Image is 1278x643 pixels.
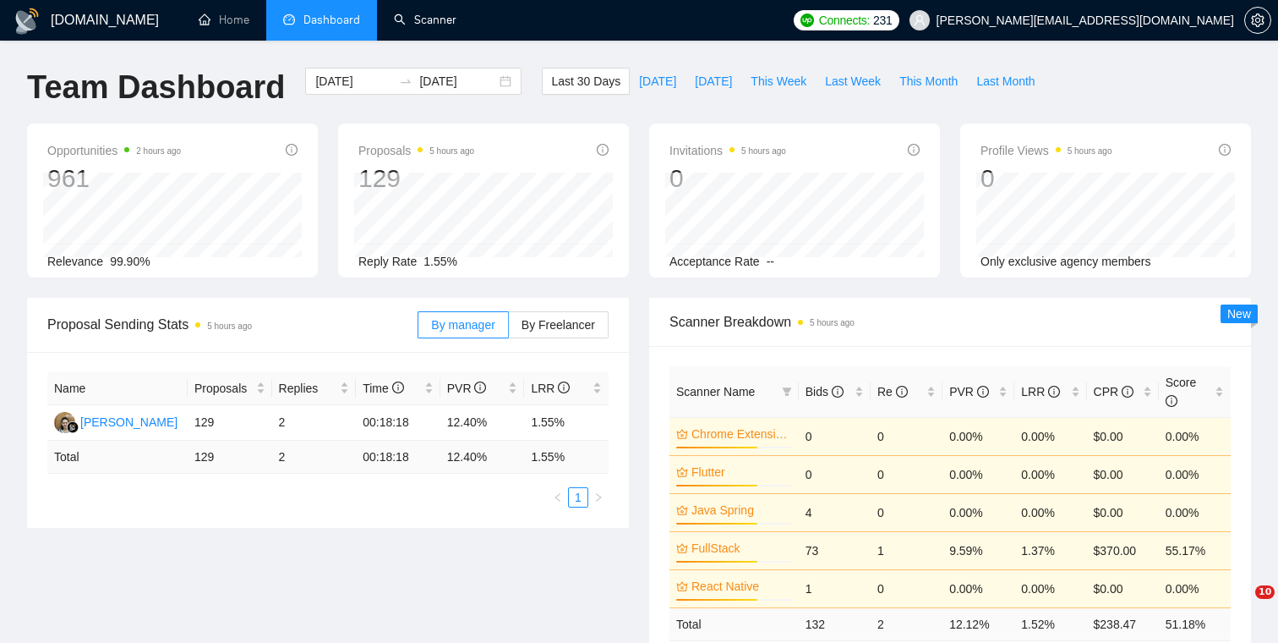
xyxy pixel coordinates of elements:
td: 2 [871,607,942,640]
span: Connects: [819,11,870,30]
span: Relevance [47,255,103,268]
td: 0 [799,417,871,455]
button: This Month [890,68,967,95]
span: info-circle [896,386,908,398]
td: 12.12 % [942,607,1014,640]
td: 0.00% [1014,569,1086,607]
button: setting [1244,7,1271,34]
span: Time [363,382,403,395]
td: 0.00% [1159,493,1231,531]
span: info-circle [1122,386,1133,398]
td: 1.55 % [524,441,609,474]
td: 129 [188,441,272,474]
span: This Month [899,72,958,91]
span: info-circle [474,382,486,393]
button: Last Month [967,68,1044,95]
time: 5 hours ago [429,146,474,156]
td: 0.00% [942,455,1014,493]
a: searchScanner [394,13,456,27]
span: info-circle [392,382,404,393]
span: Reply Rate [358,255,417,268]
div: 129 [358,162,474,195]
input: Start date [315,72,392,91]
span: PVR [949,385,989,398]
span: Opportunities [47,140,181,161]
td: 1.52 % [1014,607,1086,640]
time: 5 hours ago [207,321,252,331]
iframe: Intercom live chat [1221,585,1261,626]
span: LRR [531,382,570,395]
span: crown [676,542,688,554]
img: gigradar-bm.png [67,421,79,433]
time: 2 hours ago [136,146,181,156]
td: $370.00 [1087,531,1159,569]
span: info-circle [286,144,298,156]
span: Last Week [825,72,881,91]
div: 961 [47,162,181,195]
span: dashboard [283,14,295,25]
a: FullStack [691,539,789,558]
span: left [553,492,563,503]
span: -- [767,255,774,268]
td: 1.37% [1014,531,1086,569]
td: 00:18:18 [356,441,440,474]
li: Next Page [588,487,609,508]
td: 0.00% [1014,417,1086,455]
span: info-circle [1166,395,1177,407]
span: user [914,14,926,26]
td: $0.00 [1087,569,1159,607]
a: Flutter [691,463,789,481]
button: Last Week [816,68,890,95]
span: Invitations [669,140,786,161]
td: 12.40 % [440,441,525,474]
td: 9.59% [942,531,1014,569]
span: Acceptance Rate [669,255,760,268]
button: This Week [741,68,816,95]
td: 0.00% [1014,493,1086,531]
td: 73 [799,531,871,569]
td: $0.00 [1087,493,1159,531]
div: 0 [980,162,1112,195]
span: Proposals [194,379,253,398]
span: Replies [279,379,337,398]
a: setting [1244,14,1271,27]
td: 2 [272,441,357,474]
span: Re [877,385,908,398]
span: New [1227,307,1251,321]
td: 00:18:18 [356,405,440,441]
button: Last 30 Days [542,68,630,95]
td: 0.00% [1159,417,1231,455]
td: 0.00% [1159,569,1231,607]
td: Total [47,441,188,474]
span: swap-right [399,74,412,88]
td: 51.18 % [1159,607,1231,640]
input: End date [419,72,496,91]
a: Chrome Extension [691,425,789,443]
span: This Week [751,72,806,91]
span: 231 [873,11,892,30]
span: Bids [806,385,844,398]
span: LRR [1021,385,1060,398]
td: $0.00 [1087,417,1159,455]
td: 1 [799,569,871,607]
span: crown [676,428,688,440]
span: info-circle [832,386,844,398]
span: 10 [1255,585,1275,599]
td: 0.00% [1159,455,1231,493]
td: 0 [871,417,942,455]
td: $ 238.47 [1087,607,1159,640]
td: 0 [871,455,942,493]
span: Scanner Name [676,385,755,398]
a: Java Spring [691,501,789,519]
td: 0.00% [942,569,1014,607]
span: Score [1166,376,1197,408]
span: By manager [431,318,494,332]
td: 0.00% [942,493,1014,531]
img: upwork-logo.png [800,14,814,27]
span: Proposals [358,140,474,161]
td: 132 [799,607,871,640]
td: 0.00% [942,417,1014,455]
span: info-circle [1219,144,1231,156]
td: 0 [871,569,942,607]
span: [DATE] [695,72,732,91]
